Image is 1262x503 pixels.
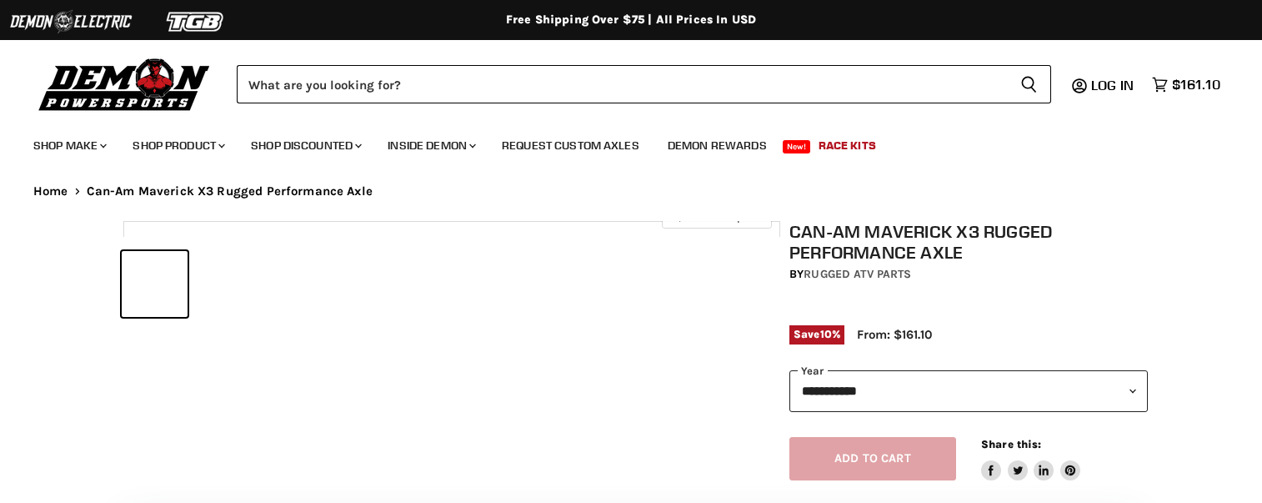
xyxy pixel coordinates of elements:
span: $161.10 [1172,77,1220,93]
span: 10 [820,328,832,340]
a: Race Kits [806,128,889,163]
span: New! [783,140,811,153]
span: Save % [789,325,844,344]
button: Search [1007,65,1051,103]
select: year [789,370,1148,411]
a: Shop Product [120,128,235,163]
span: Log in [1091,77,1134,93]
span: From: $161.10 [857,327,932,342]
a: Inside Demon [375,128,486,163]
img: Demon Powersports [33,54,216,113]
h1: Can-Am Maverick X3 Rugged Performance Axle [789,221,1148,263]
a: Rugged ATV Parts [804,267,911,281]
a: Request Custom Axles [489,128,652,163]
img: Demon Electric Logo 2 [8,6,133,38]
div: by [789,265,1148,284]
form: Product [237,65,1051,103]
a: Shop Make [21,128,117,163]
a: Demon Rewards [655,128,779,163]
a: Home [33,184,68,199]
span: Share this: [981,438,1041,450]
ul: Main menu [21,122,1216,163]
input: Search [237,65,1007,103]
span: Can-Am Maverick X3 Rugged Performance Axle [87,184,373,199]
a: $161.10 [1144,73,1229,97]
aside: Share this: [981,437,1080,481]
a: Log in [1084,78,1144,93]
img: TGB Logo 2 [133,6,258,38]
span: Click to expand [670,210,763,223]
button: IMAGE thumbnail [122,251,188,317]
a: Shop Discounted [238,128,372,163]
